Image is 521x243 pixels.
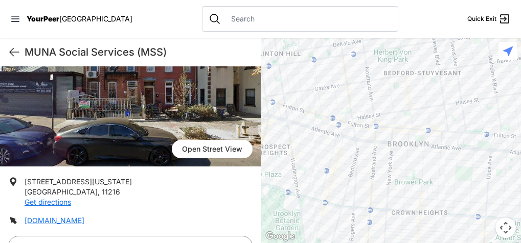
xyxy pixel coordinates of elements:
[263,230,297,243] img: Google
[27,14,59,23] span: YourPeer
[25,177,132,186] span: [STREET_ADDRESS][US_STATE]
[25,198,71,206] a: Get directions
[172,140,253,158] a: Open Street View
[25,45,253,59] h1: MUNA Social Services (MSS)
[98,187,100,196] span: ,
[27,16,132,22] a: YourPeer[GEOGRAPHIC_DATA]
[467,13,511,25] a: Quick Exit
[102,187,120,196] span: 11216
[25,187,98,196] span: [GEOGRAPHIC_DATA]
[495,217,516,238] button: Map camera controls
[225,14,392,24] input: Search
[25,216,84,225] a: [DOMAIN_NAME]
[59,14,132,23] span: [GEOGRAPHIC_DATA]
[263,230,297,243] a: Open this area in Google Maps (opens a new window)
[467,15,496,23] span: Quick Exit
